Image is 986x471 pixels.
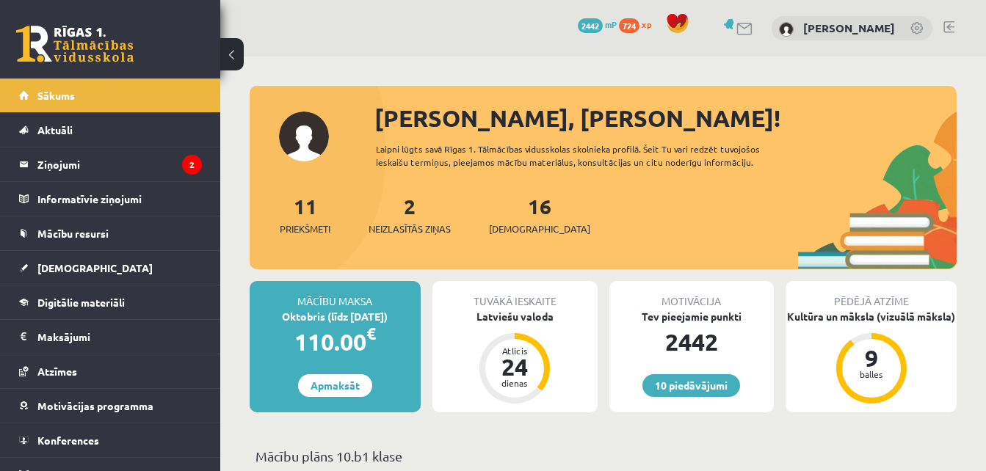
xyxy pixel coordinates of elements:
[19,285,202,319] a: Digitālie materiāli
[19,113,202,147] a: Aktuāli
[609,309,775,324] div: Tev pieejamie punkti
[37,399,153,412] span: Motivācijas programma
[37,123,73,136] span: Aktuāli
[250,324,421,359] div: 110.00
[19,251,202,285] a: [DEMOGRAPHIC_DATA]
[37,365,77,378] span: Atzīmes
[37,147,202,181] legend: Ziņojumi
[298,374,372,397] a: Apmaksāt
[493,355,537,379] div: 24
[489,222,590,236] span: [DEMOGRAPHIC_DATA]
[37,182,202,216] legend: Informatīvie ziņojumi
[376,142,800,169] div: Laipni lūgts savā Rīgas 1. Tālmācības vidusskolas skolnieka profilā. Šeit Tu vari redzēt tuvojošo...
[250,281,421,309] div: Mācību maksa
[786,309,957,324] div: Kultūra un māksla (vizuālā māksla)
[642,18,651,30] span: xp
[19,147,202,181] a: Ziņojumi2
[803,21,895,35] a: [PERSON_NAME]
[37,261,153,274] span: [DEMOGRAPHIC_DATA]
[493,379,537,387] div: dienas
[786,281,957,309] div: Pēdējā atzīme
[19,389,202,423] a: Motivācijas programma
[619,18,639,33] span: 724
[16,26,134,62] a: Rīgas 1. Tālmācības vidusskola
[37,227,109,240] span: Mācību resursi
[432,309,598,406] a: Latviešu valoda Atlicis 24 dienas
[578,18,603,33] span: 2442
[369,193,451,236] a: 2Neizlasītās ziņas
[786,309,957,406] a: Kultūra un māksla (vizuālā māksla) 9 balles
[493,346,537,355] div: Atlicis
[19,423,202,457] a: Konferences
[779,22,794,37] img: Madara Dzidra Glīzde
[280,222,330,236] span: Priekšmeti
[37,89,75,102] span: Sākums
[19,216,202,250] a: Mācību resursi
[578,18,617,30] a: 2442 mP
[489,193,590,236] a: 16[DEMOGRAPHIC_DATA]
[642,374,740,397] a: 10 piedāvājumi
[366,323,376,344] span: €
[432,309,598,324] div: Latviešu valoda
[19,354,202,388] a: Atzīmes
[609,281,775,309] div: Motivācija
[369,222,451,236] span: Neizlasītās ziņas
[19,182,202,216] a: Informatīvie ziņojumi
[19,320,202,354] a: Maksājumi
[255,446,951,466] p: Mācību plāns 10.b1 klase
[849,370,893,379] div: balles
[619,18,659,30] a: 724 xp
[605,18,617,30] span: mP
[19,78,202,112] a: Sākums
[280,193,330,236] a: 11Priekšmeti
[37,296,125,309] span: Digitālie materiāli
[609,324,775,359] div: 2442
[37,320,202,354] legend: Maksājumi
[182,155,202,175] i: 2
[37,434,99,447] span: Konferences
[374,101,957,136] div: [PERSON_NAME], [PERSON_NAME]!
[432,281,598,309] div: Tuvākā ieskaite
[849,346,893,370] div: 9
[250,309,421,324] div: Oktobris (līdz [DATE])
